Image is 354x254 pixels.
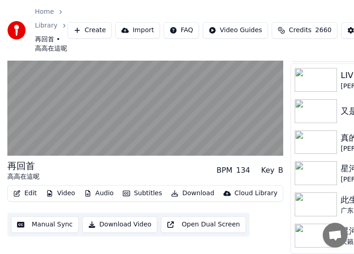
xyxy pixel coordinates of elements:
img: youka [7,21,26,40]
span: 再回首 • 高高在這呢 [35,35,68,53]
div: 再回首 [7,159,40,172]
div: 高高在這呢 [7,172,40,181]
button: Credits2660 [272,22,337,39]
a: 打開聊天 [323,223,348,248]
button: Create [68,22,112,39]
button: Open Dual Screen [161,216,246,233]
div: BPM [217,165,232,176]
button: FAQ [164,22,199,39]
button: Audio [80,187,117,200]
span: Credits [289,26,311,35]
button: Download [167,187,218,200]
a: Home [35,7,54,17]
nav: breadcrumb [35,7,68,53]
button: Subtitles [119,187,166,200]
div: 134 [236,165,250,176]
a: Library [35,21,57,30]
div: Key [261,165,274,176]
button: Video Guides [203,22,268,39]
button: Import [115,22,160,39]
span: 2660 [315,26,332,35]
button: Edit [10,187,40,200]
div: B [278,165,283,176]
button: Download Video [82,216,157,233]
button: Video [42,187,79,200]
div: Cloud Library [234,189,277,198]
button: Manual Sync [11,216,79,233]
